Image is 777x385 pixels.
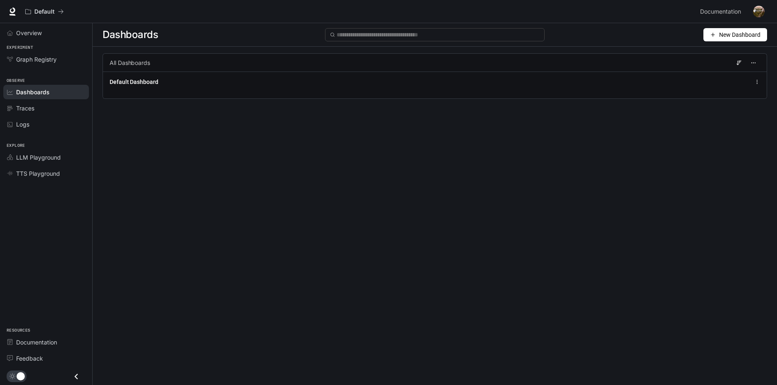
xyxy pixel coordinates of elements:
[3,52,89,67] a: Graph Registry
[3,351,89,366] a: Feedback
[3,101,89,115] a: Traces
[16,169,60,178] span: TTS Playground
[34,8,55,15] p: Default
[3,150,89,165] a: LLM Playground
[753,6,765,17] img: User avatar
[103,26,158,43] span: Dashboards
[3,117,89,132] a: Logs
[110,78,158,86] a: Default Dashboard
[16,88,50,96] span: Dashboards
[700,7,741,17] span: Documentation
[697,3,747,20] a: Documentation
[16,354,43,363] span: Feedback
[3,85,89,99] a: Dashboards
[67,368,86,385] button: Close drawer
[16,104,34,112] span: Traces
[3,166,89,181] a: TTS Playground
[3,335,89,349] a: Documentation
[16,120,29,129] span: Logs
[16,29,42,37] span: Overview
[16,55,57,64] span: Graph Registry
[22,3,67,20] button: All workspaces
[703,28,767,41] button: New Dashboard
[751,3,767,20] button: User avatar
[16,338,57,347] span: Documentation
[3,26,89,40] a: Overview
[719,30,760,39] span: New Dashboard
[17,371,25,380] span: Dark mode toggle
[16,153,61,162] span: LLM Playground
[110,59,150,67] span: All Dashboards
